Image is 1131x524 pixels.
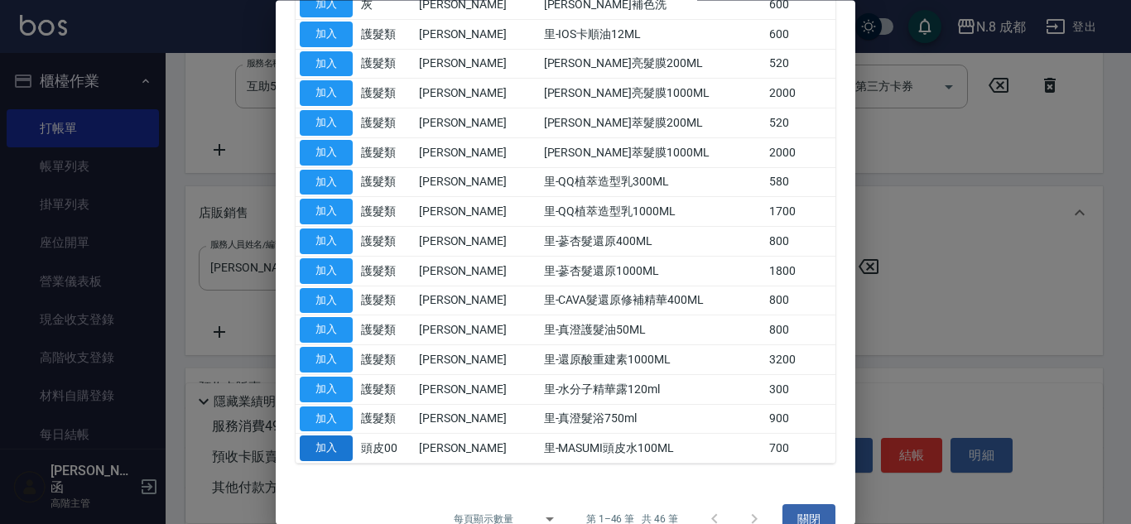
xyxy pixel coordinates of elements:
[765,197,835,227] td: 1700
[765,50,835,79] td: 520
[415,405,540,435] td: [PERSON_NAME]
[357,197,415,227] td: 護髮類
[300,288,353,314] button: 加入
[357,286,415,316] td: 護髮類
[540,257,765,286] td: 里-蔘杏髮還原1000ML
[300,229,353,255] button: 加入
[540,434,765,464] td: 里-MASUMI頭皮水100ML
[300,377,353,402] button: 加入
[415,168,540,198] td: [PERSON_NAME]
[300,348,353,373] button: 加入
[415,257,540,286] td: [PERSON_NAME]
[357,20,415,50] td: 護髮類
[765,345,835,375] td: 3200
[765,257,835,286] td: 1800
[300,51,353,77] button: 加入
[540,138,765,168] td: [PERSON_NAME]萃髮膜1000ML
[540,197,765,227] td: 里-QQ植萃造型乳1000ML
[415,434,540,464] td: [PERSON_NAME]
[300,22,353,47] button: 加入
[540,375,765,405] td: 里-水分子精華露120ml
[415,345,540,375] td: [PERSON_NAME]
[540,405,765,435] td: 里-真澄髮浴750ml
[415,375,540,405] td: [PERSON_NAME]
[765,375,835,405] td: 300
[357,257,415,286] td: 護髮類
[300,111,353,137] button: 加入
[357,168,415,198] td: 護髮類
[765,286,835,316] td: 800
[415,50,540,79] td: [PERSON_NAME]
[357,434,415,464] td: 頭皮00
[300,140,353,166] button: 加入
[765,108,835,138] td: 520
[540,50,765,79] td: [PERSON_NAME]亮髮膜200ML
[357,315,415,345] td: 護髮類
[300,81,353,107] button: 加入
[540,286,765,316] td: 里-CAVA髮還原修補精華400ML
[540,227,765,257] td: 里-蔘杏髮還原400ML
[357,79,415,108] td: 護髮類
[415,286,540,316] td: [PERSON_NAME]
[540,20,765,50] td: 里-IOS卡順油12ML
[415,20,540,50] td: [PERSON_NAME]
[357,50,415,79] td: 護髮類
[357,138,415,168] td: 護髮類
[357,108,415,138] td: 護髮類
[765,405,835,435] td: 900
[357,345,415,375] td: 護髮類
[300,436,353,462] button: 加入
[300,318,353,344] button: 加入
[765,315,835,345] td: 800
[300,170,353,195] button: 加入
[765,138,835,168] td: 2000
[300,200,353,225] button: 加入
[415,138,540,168] td: [PERSON_NAME]
[540,345,765,375] td: 里-還原酸重建素1000ML
[415,227,540,257] td: [PERSON_NAME]
[415,197,540,227] td: [PERSON_NAME]
[300,406,353,432] button: 加入
[765,79,835,108] td: 2000
[300,258,353,284] button: 加入
[357,227,415,257] td: 護髮類
[415,108,540,138] td: [PERSON_NAME]
[540,168,765,198] td: 里-QQ植萃造型乳300ML
[765,20,835,50] td: 600
[415,79,540,108] td: [PERSON_NAME]
[357,405,415,435] td: 護髮類
[765,227,835,257] td: 800
[540,315,765,345] td: 里-真澄護髮油50ML
[540,79,765,108] td: [PERSON_NAME]亮髮膜1000ML
[765,168,835,198] td: 580
[540,108,765,138] td: [PERSON_NAME]萃髮膜200ML
[357,375,415,405] td: 護髮類
[415,315,540,345] td: [PERSON_NAME]
[765,434,835,464] td: 700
